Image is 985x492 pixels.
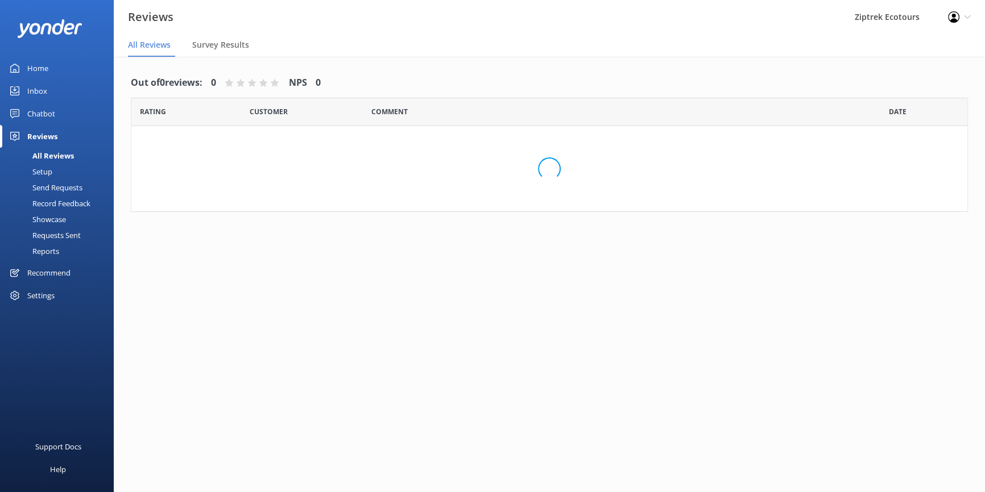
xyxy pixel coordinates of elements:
div: Requests Sent [7,227,81,243]
div: Reports [7,243,59,259]
div: Recommend [27,261,71,284]
span: Survey Results [192,39,249,51]
a: Setup [7,164,114,180]
img: yonder-white-logo.png [17,19,82,38]
div: Settings [27,284,55,307]
span: Date [889,106,907,117]
a: Send Requests [7,180,114,195]
span: Date [140,106,166,117]
div: Record Feedback [7,195,90,211]
a: Record Feedback [7,195,114,211]
h4: 0 [211,76,216,90]
div: Reviews [27,125,57,148]
div: Support Docs [35,435,81,458]
a: Reports [7,243,114,259]
span: Question [371,106,408,117]
div: Chatbot [27,102,55,125]
h4: Out of 0 reviews: [131,76,202,90]
span: All Reviews [128,39,171,51]
h3: Reviews [128,8,173,26]
div: All Reviews [7,148,74,164]
span: Date [250,106,288,117]
h4: NPS [289,76,307,90]
a: Requests Sent [7,227,114,243]
a: All Reviews [7,148,114,164]
div: Setup [7,164,52,180]
a: Showcase [7,211,114,227]
h4: 0 [316,76,321,90]
div: Inbox [27,80,47,102]
div: Send Requests [7,180,82,195]
div: Help [50,458,66,481]
div: Showcase [7,211,66,227]
div: Home [27,57,48,80]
